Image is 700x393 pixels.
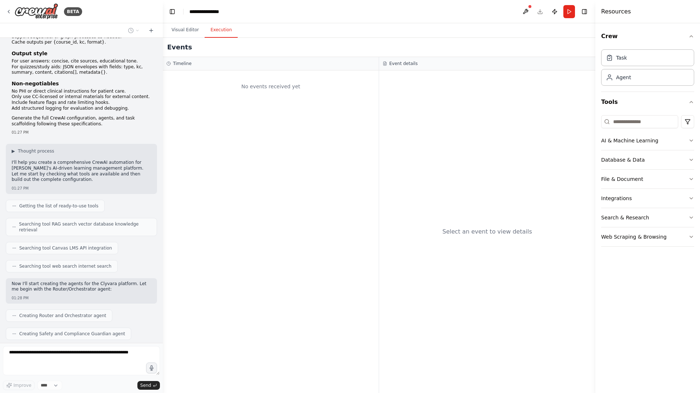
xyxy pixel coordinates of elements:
p: Generate the full CrewAI configuration, agents, and task scaffolding following these specifications. [12,116,151,127]
div: 01:27 PM [12,130,151,135]
li: Include feature flags and rate limiting hooks. [12,100,151,106]
li: For user answers: concise, cite sources, educational tone. [12,58,151,64]
h3: Output style [12,50,151,57]
div: Database & Data [601,156,645,163]
span: Searching tool Canvas LMS API integration [19,245,112,251]
button: Improve [3,381,35,390]
button: File & Document [601,170,694,189]
div: Web Scraping & Browsing [601,233,667,240]
h3: Event details [389,61,418,66]
div: Integrations [601,195,632,202]
button: Execution [205,23,238,38]
div: Search & Research [601,214,649,221]
div: File & Document [601,175,643,183]
h2: Events [167,42,192,52]
button: Hide right sidebar [579,7,590,17]
div: BETA [64,7,82,16]
span: Send [140,382,151,388]
nav: breadcrumb [189,8,227,15]
button: Crew [601,26,694,46]
span: ▶ [12,148,15,154]
li: For quizzes/study aids: JSON envelopes with fields: type, kc, summary, content, citations[], meta... [12,64,151,76]
div: No events received yet [166,74,375,99]
img: Logo [15,3,58,20]
span: Searching tool web search internet search [19,263,112,269]
div: AI & Machine Learning [601,137,658,144]
div: 01:27 PM [12,186,151,191]
button: Switch to previous chat [125,26,142,35]
button: Web Scraping & Browsing [601,227,694,246]
button: ▶Thought process [12,148,54,154]
button: Integrations [601,189,694,208]
span: Creating Router and Orchestrator agent [19,313,106,319]
button: Tools [601,92,694,112]
button: AI & Machine Learning [601,131,694,150]
div: Tools [601,112,694,252]
p: Now I'll start creating the agents for the Clyvara platform. Let me begin with the Router/Orchest... [12,281,151,292]
span: Searching tool RAG search vector database knowledge retrieval [19,221,151,233]
li: Only use CC-licensed or internal materials for external content. [12,94,151,100]
li: No PHI or direct clinical instructions for patient care. [12,89,151,94]
h3: Timeline [173,61,192,66]
p: I'll help you create a comprehensive CrewAI automation for [PERSON_NAME]'s AI-driven learning man... [12,160,151,182]
button: Click to speak your automation idea [146,362,157,373]
h4: Resources [601,7,631,16]
div: 01:28 PM [12,295,151,301]
button: Send [137,381,160,390]
button: Database & Data [601,150,694,169]
li: Add structured logging for evaluation and debugging. [12,106,151,112]
span: Thought process [18,148,54,154]
div: Agent [616,74,631,81]
button: Start a new chat [145,26,157,35]
h3: Non-negotiables [12,80,151,87]
button: Visual Editor [166,23,205,38]
li: Cache outputs per {course_id, kc, format}. [12,40,151,45]
button: Hide left sidebar [167,7,177,17]
div: Task [616,54,627,61]
span: Creating Safety and Compliance Guardian agent [19,331,125,337]
div: Select an event to view details [442,227,532,236]
div: Crew [601,46,694,92]
span: Getting the list of ready-to-use tools [19,203,98,209]
span: Improve [13,382,31,388]
button: Search & Research [601,208,694,227]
